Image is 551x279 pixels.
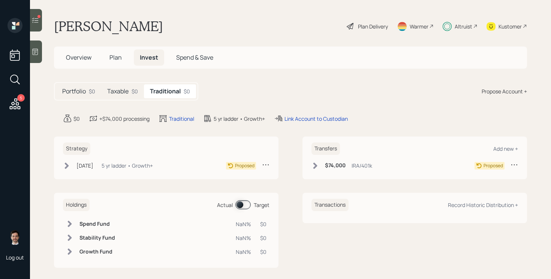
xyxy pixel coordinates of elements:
[235,162,255,169] div: Proposed
[63,142,90,155] h6: Strategy
[79,221,115,227] h6: Spend Fund
[63,199,90,211] h6: Holdings
[260,234,267,242] div: $0
[6,254,24,261] div: Log out
[311,142,340,155] h6: Transfers
[54,18,163,34] h1: [PERSON_NAME]
[76,162,93,169] div: [DATE]
[17,94,25,102] div: 5
[66,53,91,61] span: Overview
[260,248,267,256] div: $0
[107,88,129,95] h5: Taxable
[176,53,213,61] span: Spend & Save
[311,199,349,211] h6: Transactions
[184,87,190,95] div: $0
[236,248,251,256] div: NaN%
[236,220,251,228] div: NaN%
[410,22,428,30] div: Warmer
[482,87,527,95] div: Propose Account +
[169,115,194,123] div: Traditional
[89,87,95,95] div: $0
[99,115,150,123] div: +$74,000 processing
[236,234,251,242] div: NaN%
[358,22,388,30] div: Plan Delivery
[455,22,472,30] div: Altruist
[214,115,265,123] div: 5 yr ladder • Growth+
[150,88,181,95] h5: Traditional
[132,87,138,95] div: $0
[325,162,346,169] h6: $74,000
[217,201,233,209] div: Actual
[79,235,115,241] h6: Stability Fund
[493,145,518,152] div: Add new +
[62,88,86,95] h5: Portfolio
[352,162,372,169] div: IRA/401k
[254,201,270,209] div: Target
[102,162,153,169] div: 5 yr ladder • Growth+
[79,249,115,255] h6: Growth Fund
[448,201,518,208] div: Record Historic Distribution +
[499,22,522,30] div: Kustomer
[73,115,80,123] div: $0
[140,53,158,61] span: Invest
[260,220,267,228] div: $0
[484,162,503,169] div: Proposed
[109,53,122,61] span: Plan
[284,115,348,123] div: Link Account to Custodian
[7,230,22,245] img: jonah-coleman-headshot.png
